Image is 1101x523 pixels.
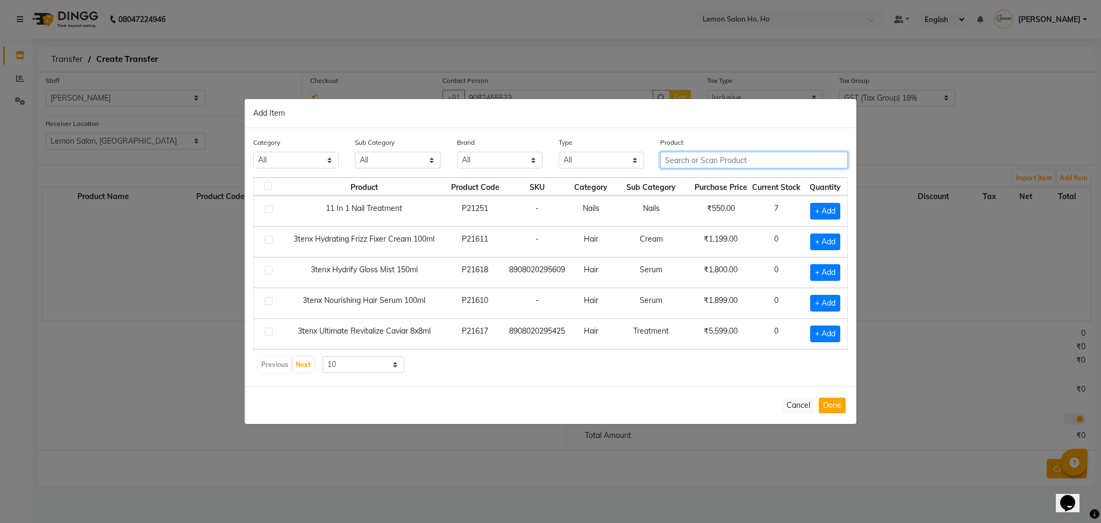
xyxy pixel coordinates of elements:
[749,319,803,349] td: 0
[749,196,803,227] td: 7
[610,196,692,227] td: Nails
[749,288,803,319] td: 0
[660,138,683,147] label: Product
[449,288,502,319] td: P21610
[692,349,749,380] td: ₹5,999.00
[749,227,803,257] td: 0
[280,288,448,319] td: 3tenx Nourishing Hair Serum 100ml
[449,227,502,257] td: P21611
[610,227,692,257] td: Cream
[810,264,840,281] span: + Add
[253,138,280,147] label: Category
[749,257,803,288] td: 0
[502,288,572,319] td: -
[280,196,448,227] td: 11 In 1 Nail Treatment
[449,349,502,380] td: P21613
[245,99,856,128] div: Add Item
[695,182,747,192] span: Purchase Price
[559,138,573,147] label: Type
[810,203,840,220] span: + Add
[502,349,572,380] td: -
[810,234,840,250] span: + Add
[449,196,502,227] td: P21251
[280,319,448,349] td: 3tenx Ultimate Revitalize Caviar 8x8ml
[572,319,610,349] td: Hair
[692,319,749,349] td: ₹5,599.00
[610,319,692,349] td: Treatment
[502,178,572,196] th: SKU
[502,257,572,288] td: 8908020295609
[502,319,572,349] td: 8908020295425
[692,288,749,319] td: ₹1,899.00
[819,398,846,413] button: Done
[610,349,692,380] td: Conditioner
[449,257,502,288] td: P21618
[749,349,803,380] td: 0
[572,349,610,380] td: Hair
[572,227,610,257] td: Hair
[280,227,448,257] td: 3tenx Hydrating Frizz Fixer Cream 100ml
[280,257,448,288] td: 3tenx Hydrify Gloss Mist 150ml
[660,152,848,168] input: Search or Scan Product
[1056,480,1090,512] iframe: chat widget
[293,357,313,372] button: Next
[803,178,847,196] th: Quantity
[449,319,502,349] td: P21617
[610,178,692,196] th: Sub Category
[692,227,749,257] td: ₹1,199.00
[355,138,395,147] label: Sub Category
[810,295,840,312] span: + Add
[572,196,610,227] td: Nails
[502,227,572,257] td: -
[810,326,840,342] span: + Add
[610,288,692,319] td: Serum
[692,257,749,288] td: ₹1,800.00
[457,138,475,147] label: Brand
[782,398,814,413] button: Cancel
[572,288,610,319] td: Hair
[610,257,692,288] td: Serum
[572,178,610,196] th: Category
[280,178,448,196] th: Product
[749,178,803,196] th: Current Stock
[572,257,610,288] td: Hair
[692,196,749,227] td: ₹550.00
[449,178,502,196] th: Product Code
[502,196,572,227] td: -
[280,349,448,380] td: 3tenx Ultimate Revitalize Conditioner 1000ml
